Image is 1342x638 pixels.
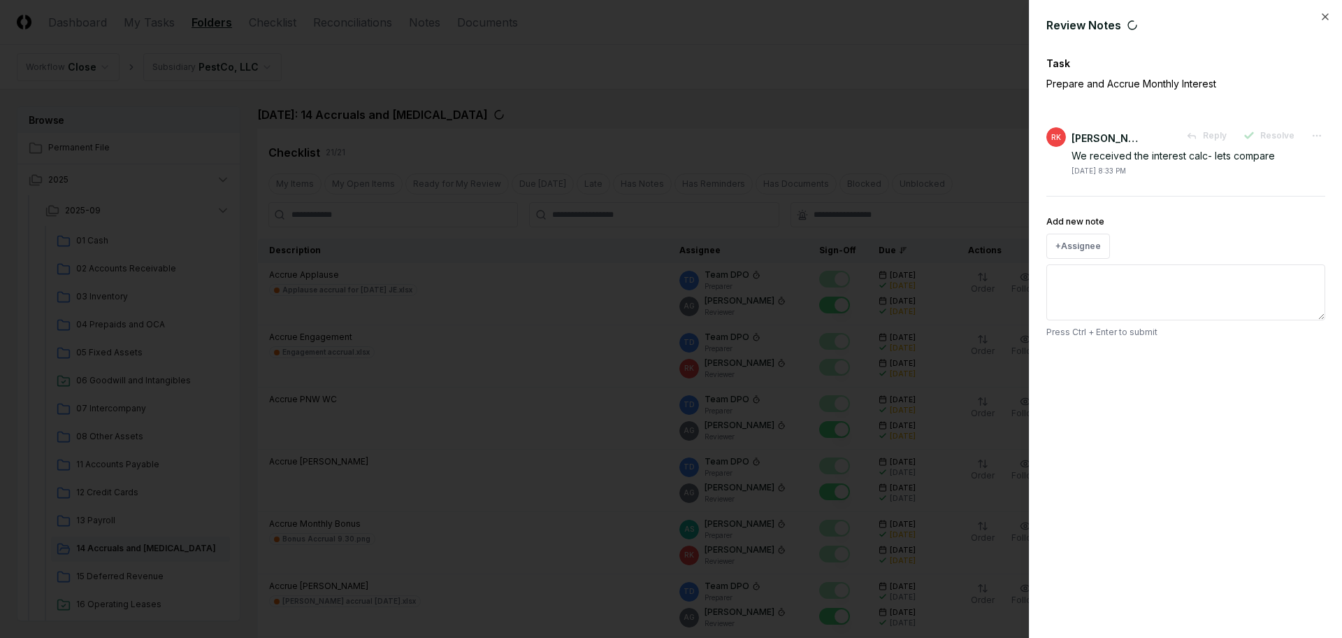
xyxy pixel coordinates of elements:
button: Reply [1178,123,1235,148]
span: RK [1051,132,1061,143]
span: Resolve [1260,129,1294,142]
label: Add new note [1046,216,1104,227]
p: Press Ctrl + Enter to submit [1046,326,1325,339]
div: [PERSON_NAME] [1072,131,1141,146]
button: +Assignee [1046,234,1110,259]
div: Task [1046,56,1325,71]
p: Prepare and Accrue Monthly Interest [1046,76,1277,91]
div: Review Notes [1046,17,1325,34]
div: We received the interest calc- lets compare [1072,148,1325,163]
div: [DATE] 8:33 PM [1072,166,1126,176]
button: Resolve [1235,123,1303,148]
